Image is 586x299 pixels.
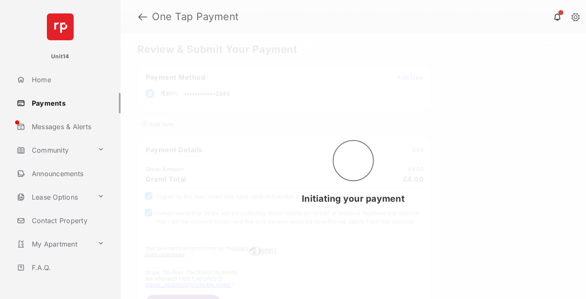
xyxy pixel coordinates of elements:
[13,187,94,207] a: Lease Options
[152,12,239,22] strong: One Tap Payment
[13,70,121,90] a: Home
[13,117,121,137] a: Messages & Alerts
[13,93,121,113] a: Payments
[13,140,94,160] a: Community
[51,52,69,61] p: Unit14
[13,164,121,184] a: Announcements
[13,211,121,231] a: Contact Property
[47,13,74,40] img: svg+xml;base64,PHN2ZyB4bWxucz0iaHR0cDovL3d3dy53My5vcmcvMjAwMC9zdmciIHdpZHRoPSI2NCIgaGVpZ2h0PSI2NC...
[13,234,94,254] a: My Apartment
[13,257,121,278] a: F.A.Q.
[302,193,405,204] span: Initiating your payment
